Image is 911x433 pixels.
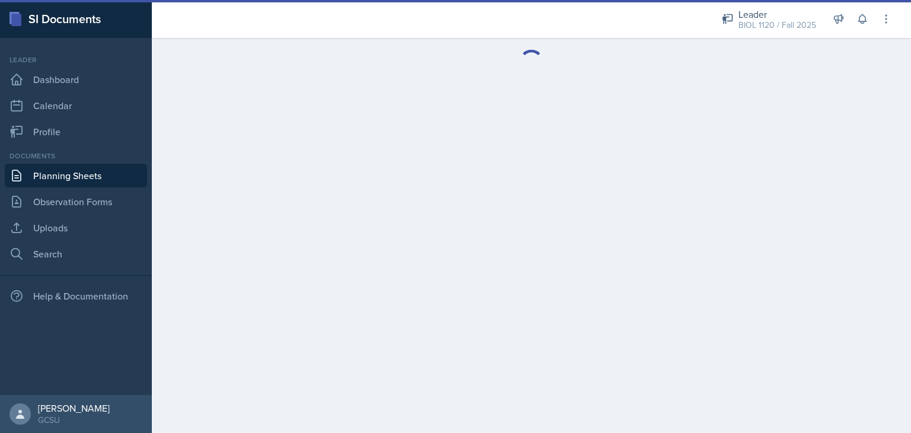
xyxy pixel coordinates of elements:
[5,164,147,187] a: Planning Sheets
[5,242,147,266] a: Search
[5,216,147,240] a: Uploads
[5,151,147,161] div: Documents
[5,284,147,308] div: Help & Documentation
[38,414,110,426] div: GCSU
[5,94,147,117] a: Calendar
[38,402,110,414] div: [PERSON_NAME]
[5,55,147,65] div: Leader
[5,120,147,144] a: Profile
[5,190,147,214] a: Observation Forms
[738,7,816,21] div: Leader
[738,19,816,31] div: BIOL 1120 / Fall 2025
[5,68,147,91] a: Dashboard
